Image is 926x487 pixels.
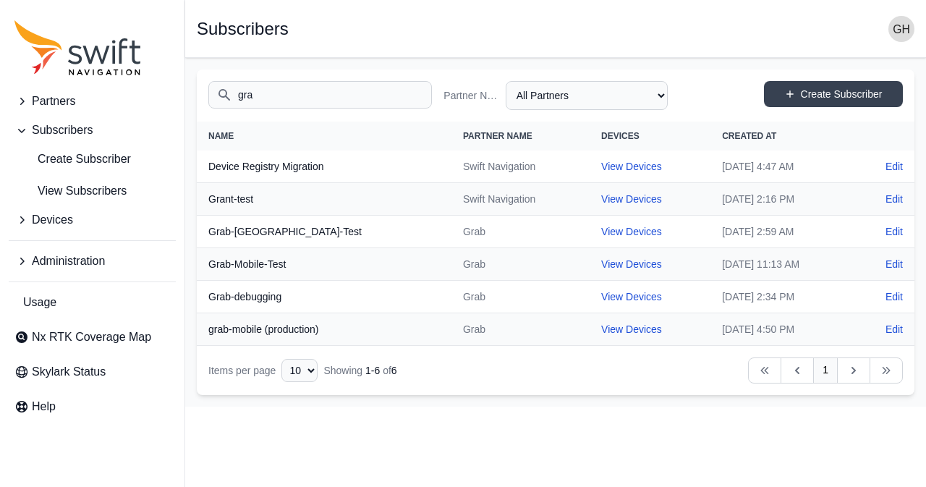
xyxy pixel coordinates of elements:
th: grab-mobile (production) [197,313,451,346]
th: Grab-debugging [197,281,451,313]
a: Edit [885,159,903,174]
th: Grant-test [197,183,451,216]
td: Grab [451,313,590,346]
a: Create Subscriber [9,145,176,174]
td: Grab [451,248,590,281]
span: Usage [23,294,56,311]
span: Devices [32,211,73,229]
a: View Devices [601,161,662,172]
span: 6 [391,365,397,376]
span: Partners [32,93,75,110]
a: View Subscribers [9,177,176,206]
a: Skylark Status [9,357,176,386]
td: Swift Navigation [451,183,590,216]
span: Skylark Status [32,363,106,381]
a: View Devices [601,323,662,335]
span: View Subscribers [14,182,127,200]
div: Showing of [323,363,396,378]
span: Help [32,398,56,415]
a: 1 [813,357,838,384]
td: Grab [451,281,590,313]
td: Grab [451,216,590,248]
th: Partner Name [451,122,590,151]
a: Edit [885,257,903,271]
h1: Subscribers [197,20,289,38]
button: Devices [9,206,176,234]
label: Partner Name [443,88,499,103]
th: Device Registry Migration [197,151,451,183]
td: [DATE] 2:59 AM [710,216,856,248]
a: View Devices [601,258,662,270]
span: Nx RTK Coverage Map [32,329,151,346]
a: Help [9,392,176,421]
select: Display Limit [281,359,318,382]
span: Items per page [208,365,276,376]
nav: Table navigation [197,346,914,395]
a: View Devices [601,226,662,237]
td: [DATE] 4:47 AM [710,151,856,183]
a: Edit [885,224,903,239]
a: View Devices [601,193,662,205]
a: Edit [885,289,903,304]
span: Subscribers [32,122,93,139]
th: Grab-Mobile-Test [197,248,451,281]
button: Partners [9,87,176,116]
input: Search [208,81,432,109]
td: Swift Navigation [451,151,590,183]
span: Administration [32,253,105,270]
th: Created At [710,122,856,151]
select: Partner Name [506,81,668,110]
td: [DATE] 2:16 PM [710,183,856,216]
a: Edit [885,322,903,336]
a: Edit [885,192,903,206]
a: Create Subscriber [764,81,903,107]
td: [DATE] 11:13 AM [710,248,856,281]
a: Usage [9,288,176,317]
button: Administration [9,247,176,276]
button: Subscribers [9,116,176,145]
span: Create Subscriber [14,151,131,168]
th: Name [197,122,451,151]
a: Nx RTK Coverage Map [9,323,176,352]
th: Grab-[GEOGRAPHIC_DATA]-Test [197,216,451,248]
th: Devices [590,122,710,151]
td: [DATE] 4:50 PM [710,313,856,346]
a: View Devices [601,291,662,302]
span: 1 - 6 [365,365,380,376]
td: [DATE] 2:34 PM [710,281,856,313]
img: user photo [888,16,914,42]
